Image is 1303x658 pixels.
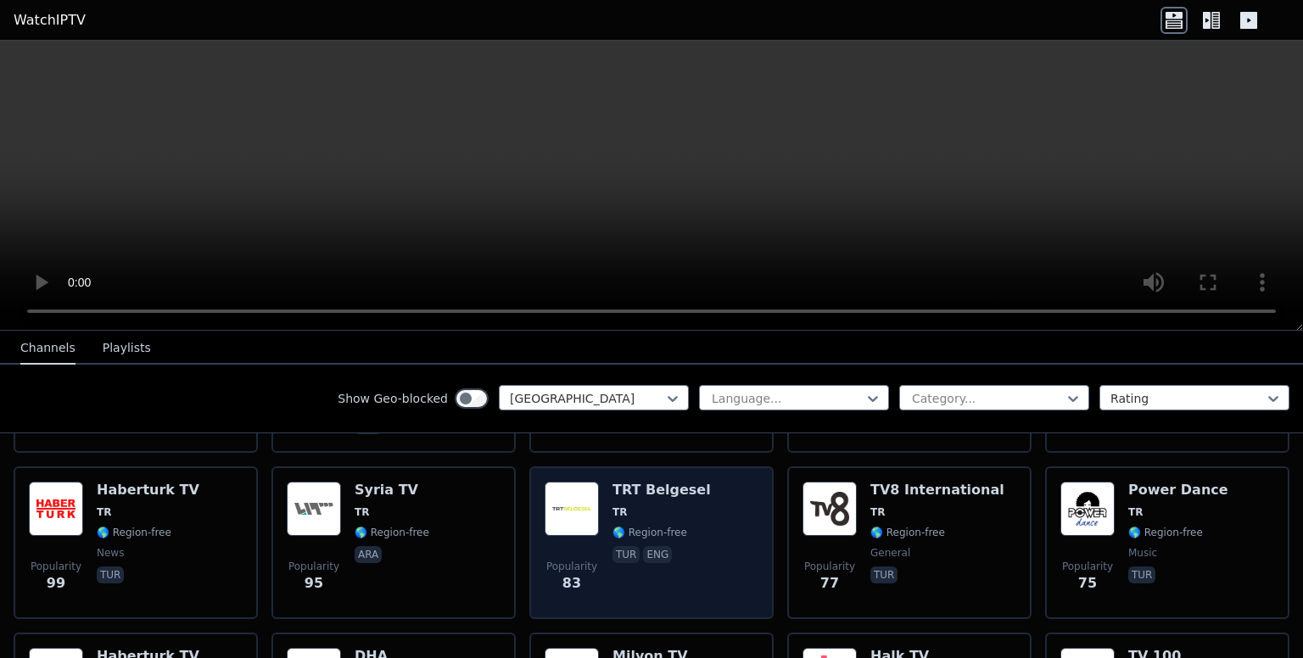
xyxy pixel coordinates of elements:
[1128,482,1228,499] h6: Power Dance
[97,505,111,519] span: TR
[870,566,898,583] p: tur
[47,573,65,594] span: 99
[870,526,945,539] span: 🌎 Region-free
[870,546,910,560] span: general
[1062,560,1113,573] span: Popularity
[1128,546,1157,560] span: music
[870,482,1004,499] h6: TV8 International
[14,10,86,31] a: WatchIPTV
[355,482,429,499] h6: Syria TV
[643,546,672,563] p: eng
[29,482,83,536] img: Haberturk TV
[1128,505,1143,519] span: TR
[355,546,382,563] p: ara
[802,482,857,536] img: TV8 International
[612,526,687,539] span: 🌎 Region-free
[545,482,599,536] img: TRT Belgesel
[546,560,597,573] span: Popularity
[1078,573,1097,594] span: 75
[355,505,369,519] span: TR
[870,505,885,519] span: TR
[355,526,429,539] span: 🌎 Region-free
[1128,566,1155,583] p: tur
[97,546,124,560] span: news
[1128,526,1203,539] span: 🌎 Region-free
[804,560,855,573] span: Popularity
[97,566,124,583] p: tur
[288,560,339,573] span: Popularity
[338,390,448,407] label: Show Geo-blocked
[31,560,81,573] span: Popularity
[97,482,199,499] h6: Haberturk TV
[1060,482,1115,536] img: Power Dance
[287,482,341,536] img: Syria TV
[612,482,711,499] h6: TRT Belgesel
[97,526,171,539] span: 🌎 Region-free
[103,332,151,365] button: Playlists
[562,573,581,594] span: 83
[305,573,323,594] span: 95
[612,546,640,563] p: tur
[20,332,75,365] button: Channels
[820,573,839,594] span: 77
[612,505,627,519] span: TR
